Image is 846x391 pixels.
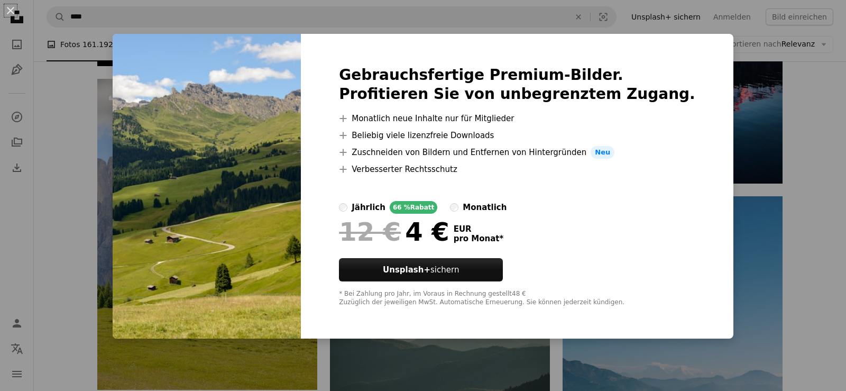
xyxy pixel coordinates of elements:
[339,129,695,142] li: Beliebig viele lizenzfreie Downloads
[339,203,347,212] input: jährlich66 %Rabatt
[591,146,614,159] span: Neu
[450,203,458,212] input: monatlich
[454,224,504,234] span: EUR
[339,218,449,245] div: 4 €
[339,258,503,281] button: Unsplash+sichern
[339,146,695,159] li: Zuschneiden von Bildern und Entfernen von Hintergründen
[339,112,695,125] li: Monatlich neue Inhalte nur für Mitglieder
[339,290,695,307] div: * Bei Zahlung pro Jahr, im Voraus in Rechnung gestellt 48 € Zuzüglich der jeweiligen MwSt. Automa...
[339,218,401,245] span: 12 €
[352,201,385,214] div: jährlich
[390,201,437,214] div: 66 % Rabatt
[113,34,301,339] img: premium_photo-1676218969642-9873c264d7a7
[383,265,430,275] strong: Unsplash+
[339,66,695,104] h2: Gebrauchsfertige Premium-Bilder. Profitieren Sie von unbegrenztem Zugang.
[339,163,695,176] li: Verbesserter Rechtsschutz
[463,201,507,214] div: monatlich
[454,234,504,243] span: pro Monat *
